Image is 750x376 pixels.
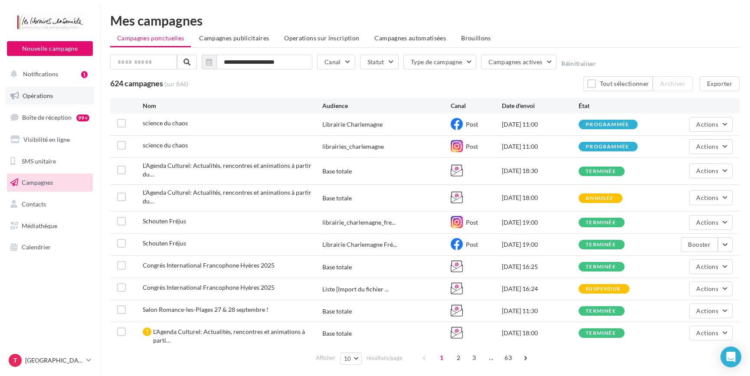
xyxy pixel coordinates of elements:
[502,262,579,271] div: [DATE] 16:25
[467,351,481,365] span: 3
[375,34,446,42] span: Campagnes automatisées
[5,108,95,127] a: Boîte de réception99+
[689,281,733,296] button: Actions
[586,169,616,174] div: terminée
[466,219,478,226] span: Post
[143,189,311,205] span: L'Agenda Culturel: Actualités, rencontres et animations à partir du 16 septembre
[22,114,72,121] span: Boîte de réception
[689,117,733,132] button: Actions
[322,307,352,316] div: Base totale
[5,152,95,170] a: SMS unitaire
[561,60,596,67] button: Réinitialiser
[22,243,51,251] span: Calendrier
[689,163,733,178] button: Actions
[284,34,359,42] span: Operations sur inscription
[322,263,352,271] div: Base totale
[697,329,718,337] span: Actions
[502,218,579,227] div: [DATE] 19:00
[466,121,478,128] span: Post
[697,167,718,174] span: Actions
[697,194,718,201] span: Actions
[721,347,741,367] div: Open Intercom Messenger
[697,307,718,314] span: Actions
[322,142,384,151] div: librairies_charlemagne
[689,326,733,340] button: Actions
[344,355,351,362] span: 10
[13,356,17,365] span: T
[22,200,46,208] span: Contacts
[199,34,269,42] span: Campagnes publicitaires
[7,352,93,369] a: T [GEOGRAPHIC_DATA]
[697,219,718,226] span: Actions
[143,217,186,225] span: Schouten Fréjus
[5,238,95,256] a: Calendrier
[689,304,733,318] button: Actions
[502,193,579,202] div: [DATE] 18:00
[23,70,58,78] span: Notifications
[501,351,515,365] span: 63
[322,240,397,249] span: Librairie Charlemagne Fré...
[586,196,613,201] div: annulée
[461,34,491,42] span: Brouillons
[681,237,718,252] button: Booster
[583,76,653,91] button: Tout sélectionner
[700,76,740,91] button: Exporter
[466,241,478,248] span: Post
[435,351,449,365] span: 1
[25,356,83,365] p: [GEOGRAPHIC_DATA]
[586,264,616,270] div: terminée
[451,101,502,110] div: Canal
[502,120,579,129] div: [DATE] 11:00
[23,92,53,99] span: Opérations
[317,55,355,69] button: Canal
[689,215,733,230] button: Actions
[143,306,269,313] span: Salon Romance-les-Plages 27 & 28 septembre !
[22,222,57,229] span: Médiathèque
[586,286,621,292] div: suspendue
[502,240,579,249] div: [DATE] 19:00
[143,119,188,127] span: science du chaos
[653,76,693,91] button: Archiver
[5,131,95,149] a: Visibilité en ligne
[322,101,451,110] div: Audience
[697,143,718,150] span: Actions
[586,122,629,128] div: programmée
[76,114,89,121] div: 99+
[697,121,718,128] span: Actions
[586,144,629,150] div: programmée
[22,179,53,186] span: Campagnes
[403,55,477,69] button: Type de campagne
[143,101,322,110] div: Nom
[367,354,403,362] span: résultats/page
[586,220,616,226] div: terminée
[689,190,733,205] button: Actions
[586,330,616,336] div: terminée
[322,194,352,203] div: Base totale
[484,351,498,365] span: ...
[322,218,396,227] span: librairie_charlemagne_fre...
[5,217,95,235] a: Médiathèque
[340,353,362,365] button: 10
[322,285,389,294] span: Liste [Import du fichier ...
[689,259,733,274] button: Actions
[322,120,383,129] div: Librairie Charlemagne
[502,284,579,293] div: [DATE] 16:24
[5,65,91,83] button: Notifications 1
[7,41,93,56] button: Nouvelle campagne
[689,139,733,154] button: Actions
[502,307,579,315] div: [DATE] 11:30
[502,101,579,110] div: Date d'envoi
[5,87,95,105] a: Opérations
[360,55,399,69] button: Statut
[22,157,56,164] span: SMS unitaire
[488,58,542,65] span: Campagnes actives
[143,239,186,247] span: Schouten Fréjus
[452,351,465,365] span: 2
[110,78,163,88] span: 624 campagnes
[697,285,718,292] span: Actions
[81,71,88,78] div: 1
[322,329,352,338] div: Base totale
[143,141,188,149] span: science du chaos
[5,195,95,213] a: Contacts
[322,167,352,176] div: Base totale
